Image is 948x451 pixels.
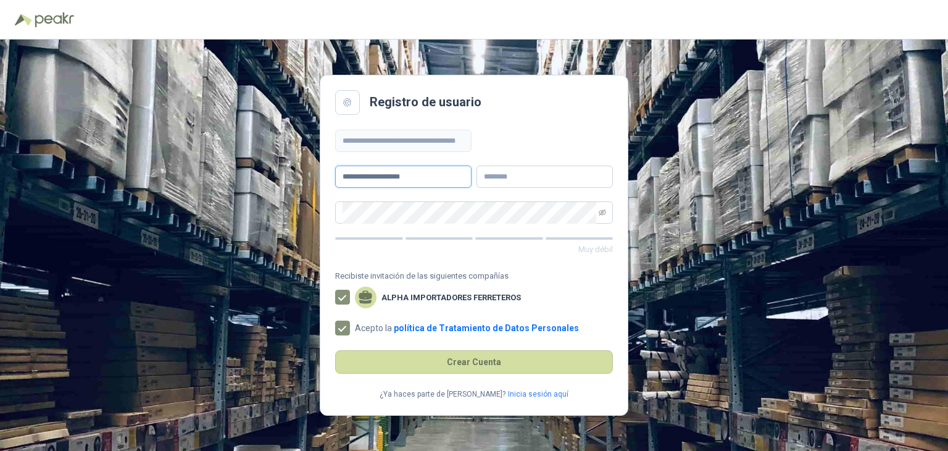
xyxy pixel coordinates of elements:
[35,12,74,27] img: Peakr
[350,324,584,332] span: Acepto la
[394,323,579,333] a: política de Tratamiento de Datos Personales
[335,350,613,374] button: Crear Cuenta
[380,389,505,400] p: ¿Ya haces parte de [PERSON_NAME]?
[381,293,521,301] b: ALPHA IMPORTADORES FERRETEROS
[335,270,613,282] span: Recibiste invitación de las siguientes compañías
[370,93,481,112] h2: Registro de usuario
[335,243,613,256] p: Muy débil
[15,14,32,26] img: Logo
[599,209,606,216] span: eye-invisible
[508,389,568,400] a: Inicia sesión aquí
